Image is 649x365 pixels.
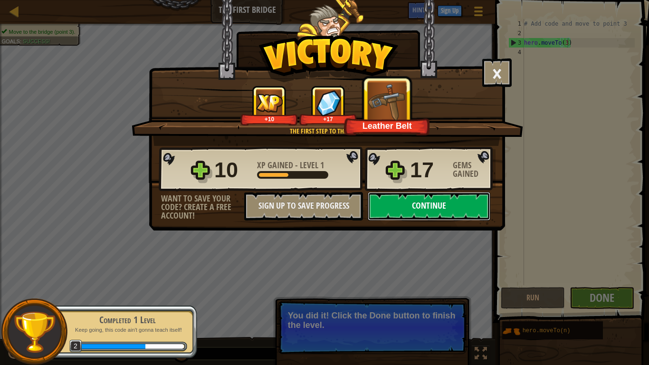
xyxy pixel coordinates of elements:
span: XP Gained [257,159,295,171]
button: × [482,58,512,87]
img: New Item [368,82,407,121]
div: 10 XP until level 3 [145,344,184,349]
div: +17 [301,115,355,123]
div: Want to save your code? Create a free account! [161,194,244,220]
button: Sign Up to Save Progress [244,192,363,221]
span: 2 [69,340,82,353]
div: 10 [214,155,251,185]
span: Level [298,159,320,171]
button: Continue [368,192,490,221]
div: 17 [410,155,447,185]
img: XP Gained [256,94,283,112]
img: Gems Gained [316,90,341,116]
div: +10 [242,115,296,123]
div: Gems Gained [453,161,496,178]
span: 1 [320,159,324,171]
img: trophy.png [13,310,56,354]
div: - [257,161,324,170]
div: The first step to the code. [177,126,477,136]
div: Leather Belt [347,120,428,131]
p: Keep going, this code ain't gonna teach itself! [67,327,187,334]
div: 30 XP earned [80,344,145,349]
img: Victory [258,35,399,83]
div: Completed 1 Level [67,313,187,327]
